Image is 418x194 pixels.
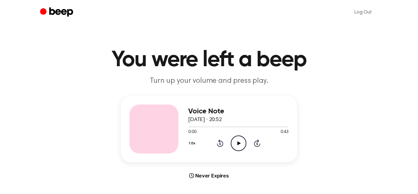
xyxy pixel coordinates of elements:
[52,49,366,71] h1: You were left a beep
[188,138,198,149] button: 1.0x
[188,129,196,135] span: 0:00
[348,5,378,20] a: Log Out
[188,107,289,116] h3: Voice Note
[121,172,297,179] div: Never Expires
[188,117,222,123] span: [DATE] · 20:52
[281,129,289,135] span: 0:43
[91,76,327,86] p: Turn up your volume and press play.
[40,6,75,18] a: Beep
